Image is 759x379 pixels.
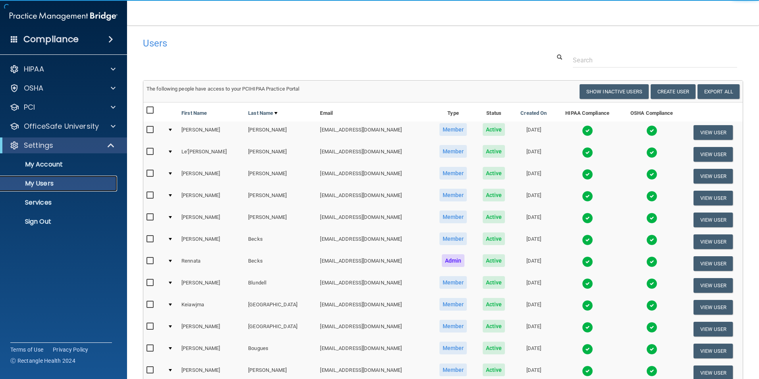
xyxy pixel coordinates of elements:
[245,231,317,253] td: Becks
[431,102,475,122] th: Type
[317,340,431,362] td: [EMAIL_ADDRESS][DOMAIN_NAME]
[694,322,733,336] button: View User
[694,147,733,162] button: View User
[439,298,467,311] span: Member
[646,234,657,246] img: tick.e7d51cea.svg
[620,102,684,122] th: OSHA Compliance
[439,232,467,245] span: Member
[245,187,317,209] td: [PERSON_NAME]
[248,108,277,118] a: Last Name
[483,320,505,333] span: Active
[555,102,620,122] th: HIPAA Compliance
[439,320,467,333] span: Member
[512,209,555,231] td: [DATE]
[10,64,116,74] a: HIPAA
[245,143,317,165] td: [PERSON_NAME]
[178,296,245,318] td: Keiawjma
[10,346,43,354] a: Terms of Use
[10,102,116,112] a: PCI
[646,365,657,377] img: tick.e7d51cea.svg
[317,231,431,253] td: [EMAIL_ADDRESS][DOMAIN_NAME]
[317,102,431,122] th: Email
[694,191,733,205] button: View User
[317,209,431,231] td: [EMAIL_ADDRESS][DOMAIN_NAME]
[245,296,317,318] td: [GEOGRAPHIC_DATA]
[483,189,505,201] span: Active
[245,253,317,275] td: Becks
[178,165,245,187] td: [PERSON_NAME]
[475,102,512,122] th: Status
[178,318,245,340] td: [PERSON_NAME]
[24,64,44,74] p: HIPAA
[146,86,300,92] span: The following people have access to your PCIHIPAA Practice Portal
[10,357,75,365] span: Ⓒ Rectangle Health 2024
[24,141,53,150] p: Settings
[317,253,431,275] td: [EMAIL_ADDRESS][DOMAIN_NAME]
[646,322,657,333] img: tick.e7d51cea.svg
[512,296,555,318] td: [DATE]
[512,187,555,209] td: [DATE]
[178,187,245,209] td: [PERSON_NAME]
[10,8,118,24] img: PMB logo
[178,209,245,231] td: [PERSON_NAME]
[582,234,593,246] img: tick.e7d51cea.svg
[439,189,467,201] span: Member
[694,213,733,227] button: View User
[245,165,317,187] td: [PERSON_NAME]
[582,169,593,180] img: tick.e7d51cea.svg
[573,53,737,68] input: Search
[10,122,116,131] a: OfficeSafe University
[512,253,555,275] td: [DATE]
[439,364,467,376] span: Member
[10,83,116,93] a: OSHA
[483,254,505,267] span: Active
[245,340,317,362] td: Bougues
[646,147,657,158] img: tick.e7d51cea.svg
[178,253,245,275] td: Rennata
[582,213,593,224] img: tick.e7d51cea.svg
[439,211,467,223] span: Member
[651,84,695,99] button: Create User
[483,342,505,354] span: Active
[582,365,593,377] img: tick.e7d51cea.svg
[23,34,79,45] h4: Compliance
[53,346,89,354] a: Privacy Policy
[694,169,733,184] button: View User
[439,123,467,136] span: Member
[317,296,431,318] td: [EMAIL_ADDRESS][DOMAIN_NAME]
[317,318,431,340] td: [EMAIL_ADDRESS][DOMAIN_NAME]
[512,143,555,165] td: [DATE]
[582,191,593,202] img: tick.e7d51cea.svg
[646,278,657,289] img: tick.e7d51cea.svg
[181,108,207,118] a: First Name
[245,318,317,340] td: [GEOGRAPHIC_DATA]
[582,344,593,355] img: tick.e7d51cea.svg
[646,213,657,224] img: tick.e7d51cea.svg
[512,165,555,187] td: [DATE]
[5,160,114,168] p: My Account
[483,211,505,223] span: Active
[178,122,245,143] td: [PERSON_NAME]
[439,342,467,354] span: Member
[5,199,114,207] p: Services
[24,122,99,131] p: OfficeSafe University
[317,143,431,165] td: [EMAIL_ADDRESS][DOMAIN_NAME]
[317,187,431,209] td: [EMAIL_ADDRESS][DOMAIN_NAME]
[245,275,317,296] td: Blundell
[178,143,245,165] td: Le'[PERSON_NAME]
[512,275,555,296] td: [DATE]
[646,256,657,267] img: tick.e7d51cea.svg
[178,231,245,253] td: [PERSON_NAME]
[582,322,593,333] img: tick.e7d51cea.svg
[694,256,733,271] button: View User
[512,122,555,143] td: [DATE]
[483,167,505,180] span: Active
[5,180,114,188] p: My Users
[143,38,488,48] h4: Users
[694,234,733,249] button: View User
[5,218,114,226] p: Sign Out
[512,340,555,362] td: [DATE]
[439,276,467,289] span: Member
[317,165,431,187] td: [EMAIL_ADDRESS][DOMAIN_NAME]
[439,167,467,180] span: Member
